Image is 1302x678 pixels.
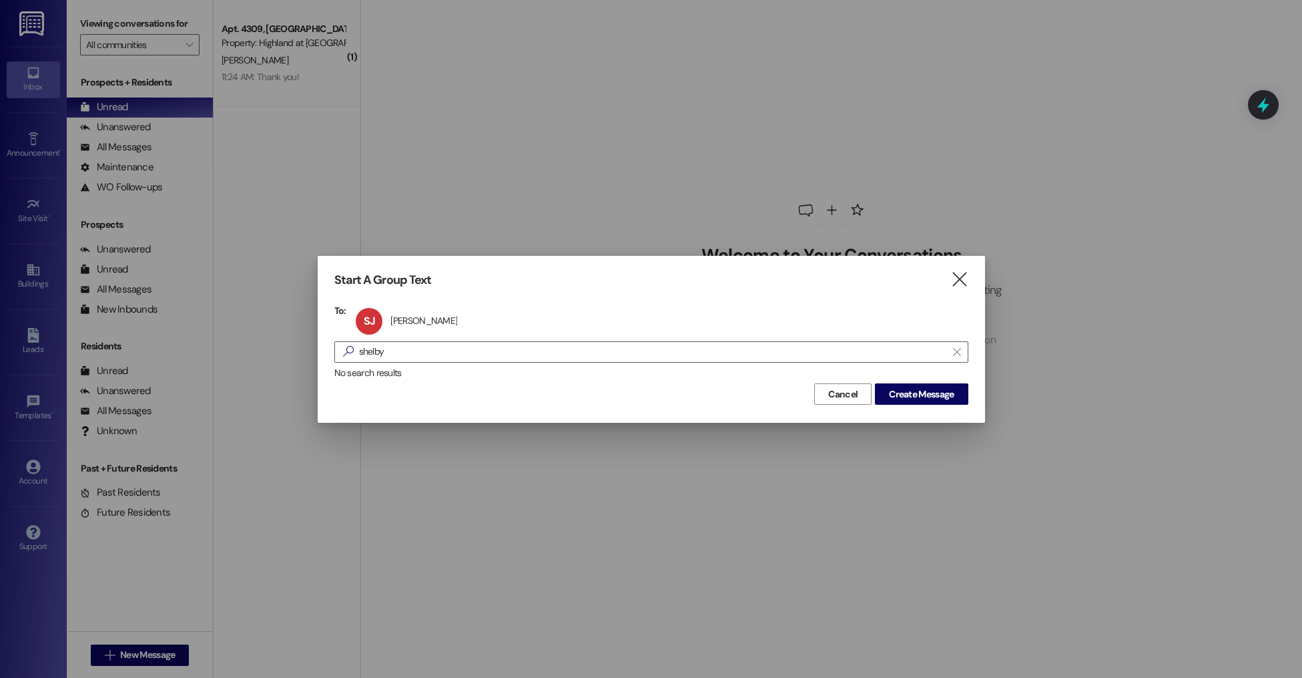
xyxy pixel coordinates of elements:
[814,383,872,405] button: Cancel
[364,314,375,328] span: SJ
[334,366,968,380] div: No search results
[334,305,346,317] h3: To:
[946,342,968,362] button: Clear text
[828,387,858,401] span: Cancel
[875,383,968,405] button: Create Message
[390,315,457,327] div: [PERSON_NAME]
[950,273,968,287] i: 
[889,387,954,401] span: Create Message
[359,343,946,361] input: Search for any contact or apartment
[338,345,359,359] i: 
[334,273,432,288] h3: Start A Group Text
[953,347,960,357] i: 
